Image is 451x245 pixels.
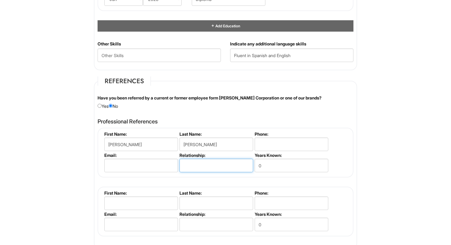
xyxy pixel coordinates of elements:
[255,190,327,196] label: Phone:
[255,212,327,217] label: Years Known:
[230,49,353,62] input: Additional Language Skills
[104,190,177,196] label: First Name:
[255,153,327,158] label: Years Known:
[255,131,327,137] label: Phone:
[104,153,177,158] label: Email:
[230,41,306,47] label: Indicate any additional language skills
[98,76,151,86] legend: References
[104,131,177,137] label: First Name:
[93,95,358,109] div: Yes No
[179,190,252,196] label: Last Name:
[179,131,252,137] label: Last Name:
[179,153,252,158] label: Relationship:
[98,95,322,101] label: Have you been referred by a current or former employee form [PERSON_NAME] Corporation or one of o...
[98,41,121,47] label: Other Skills
[104,212,177,217] label: Email:
[98,49,221,62] input: Other Skills
[215,24,240,28] span: Add Education
[179,212,252,217] label: Relationship:
[98,119,353,125] h4: Professional References
[211,24,240,28] a: Add Education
